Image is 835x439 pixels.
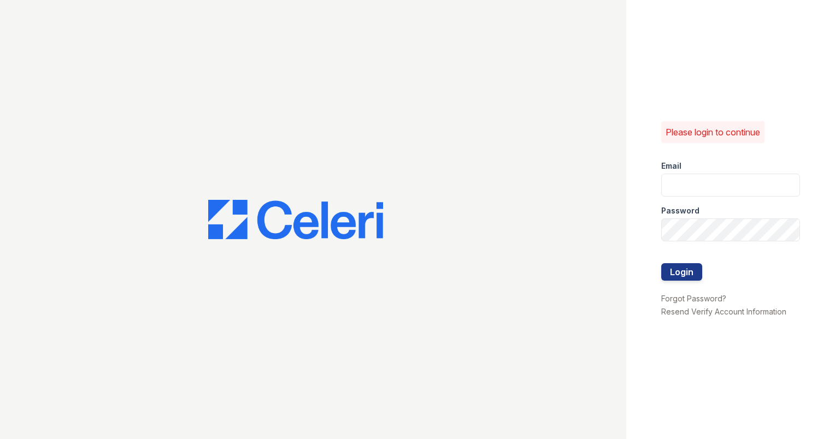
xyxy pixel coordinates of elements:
[208,200,383,239] img: CE_Logo_Blue-a8612792a0a2168367f1c8372b55b34899dd931a85d93a1a3d3e32e68fde9ad4.png
[666,126,760,139] p: Please login to continue
[661,294,726,303] a: Forgot Password?
[661,161,681,171] label: Email
[661,307,786,316] a: Resend Verify Account Information
[661,205,699,216] label: Password
[661,263,702,281] button: Login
